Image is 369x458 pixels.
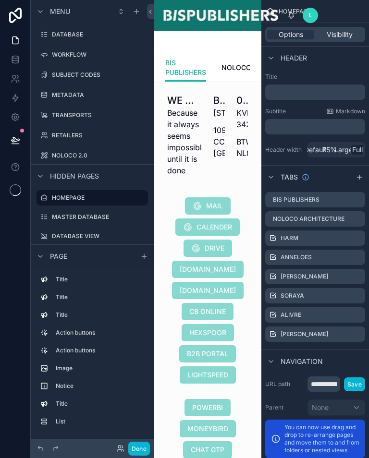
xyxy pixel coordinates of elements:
a: DATABASE VIEW [37,229,148,244]
label: ALIVRE [281,311,301,319]
span: None [312,403,329,412]
span: Options [279,30,303,39]
span: L [309,12,312,19]
label: DATABASE [52,31,146,38]
span: Navigation [281,357,323,366]
div: scrollable content [265,84,365,100]
a: SUBJECT CODES [37,67,148,83]
img: App logo [161,8,280,23]
label: METADATA [52,91,146,99]
span: NOLOCO ARCHITECTURE [221,63,304,72]
label: Subtitle [265,108,286,115]
label: Title [265,73,365,81]
label: DATABASE VIEW [52,232,146,240]
a: WORKFLOW [37,47,148,62]
a: BIS PUBLISHERS [165,54,206,82]
label: [PERSON_NAME] [281,330,328,338]
span: Tabs [281,172,298,182]
button: Save [344,377,365,391]
div: scrollable content [31,267,154,439]
a: MASTER DATABASE [37,209,148,225]
a: TRANSPORTS [37,108,148,123]
label: WORKFLOW [52,51,146,59]
a: DATABASE [37,27,148,42]
a: HOMEPAGE [37,190,148,205]
label: List [56,418,144,425]
label: RETAILERS [52,132,146,139]
label: Title [56,311,144,319]
a: METADATA [37,87,148,103]
a: RETAILERS [37,128,148,143]
label: URL path [265,380,304,388]
label: Title [56,293,144,301]
div: scrollable content [265,119,365,134]
span: Markdown [336,108,365,115]
label: NOLOCO ARCHITECTURE [273,215,344,223]
label: TRANSPORTS [52,111,146,119]
label: SORAYA [281,292,304,300]
p: You can now use drag and drop to re-arrange pages and move them to and from folders or nested views [284,423,359,454]
span: Header [281,53,307,63]
button: None [307,399,365,416]
a: NOLOCO 2.0 [37,148,148,163]
label: [PERSON_NAME] [281,273,328,280]
span: BIS PUBLISHERS [165,58,206,77]
label: Parent [265,404,304,411]
label: Title [56,276,144,283]
label: Image [56,364,144,372]
label: NOLOCO 2.0 [52,152,146,159]
label: HOMEPAGE [52,194,142,202]
label: HARM [281,234,298,242]
span: Page [50,252,67,261]
label: Header width [265,146,304,154]
label: Notice [56,382,144,390]
span: Hidden pages [50,171,99,181]
button: Done [128,442,150,456]
label: ANNELOES [281,253,312,261]
label: Action buttons [56,329,144,337]
span: 75% [322,145,337,155]
span: Menu [50,7,70,16]
a: NOLOCO ARCHITECTURE [221,59,304,78]
label: Action buttons [56,347,144,354]
label: SUBJECT CODES [52,71,146,79]
span: Large [334,145,353,155]
span: Default [304,145,327,155]
span: Full [352,145,363,155]
label: MASTER DATABASE [52,213,146,221]
label: BIS PUBLISHERS [273,196,320,204]
a: Markdown [326,108,365,115]
label: Title [56,400,144,408]
span: Visibility [327,30,353,39]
